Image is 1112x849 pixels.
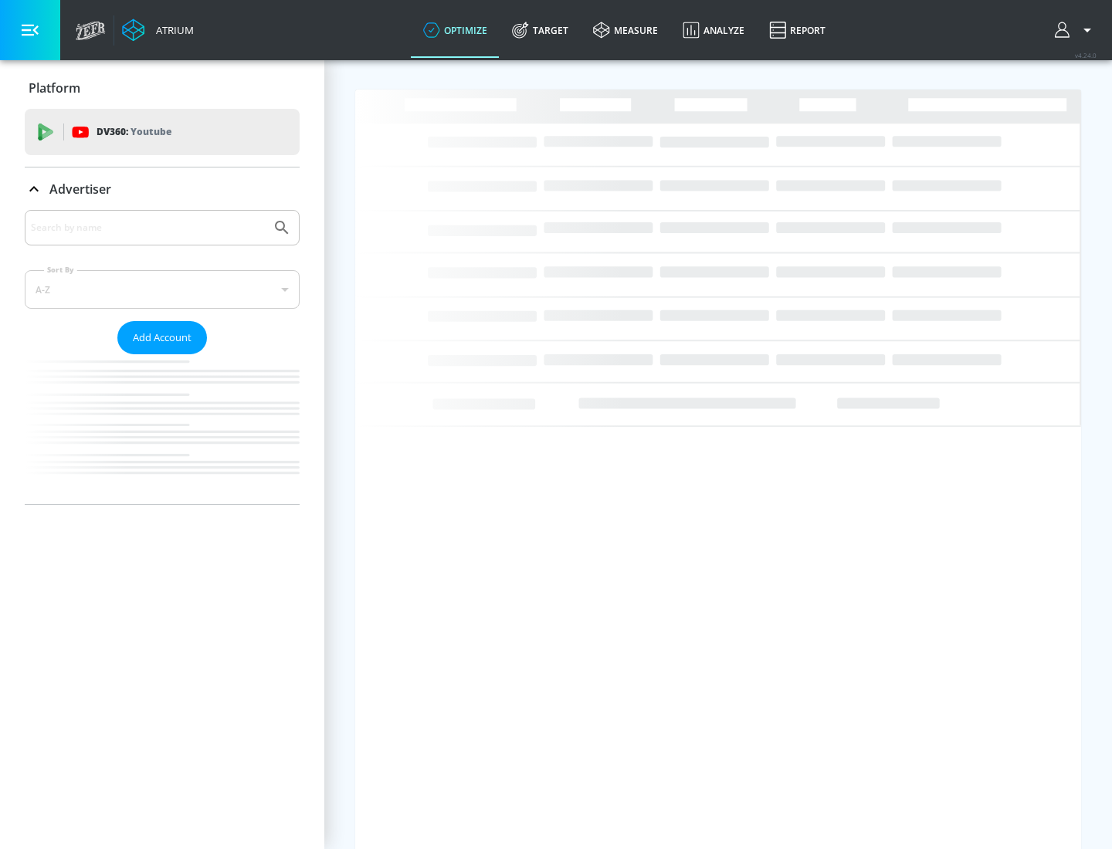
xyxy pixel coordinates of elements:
[122,19,194,42] a: Atrium
[581,2,670,58] a: measure
[29,79,80,96] p: Platform
[117,321,207,354] button: Add Account
[44,265,77,275] label: Sort By
[500,2,581,58] a: Target
[25,109,300,155] div: DV360: Youtube
[25,354,300,504] nav: list of Advertiser
[25,167,300,211] div: Advertiser
[25,210,300,504] div: Advertiser
[411,2,500,58] a: optimize
[150,23,194,37] div: Atrium
[31,218,265,238] input: Search by name
[757,2,838,58] a: Report
[131,123,171,140] p: Youtube
[1075,51,1097,59] span: v 4.24.0
[97,123,171,140] p: DV360:
[25,66,300,110] div: Platform
[25,270,300,309] div: A-Z
[49,181,111,198] p: Advertiser
[133,329,192,347] span: Add Account
[670,2,757,58] a: Analyze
